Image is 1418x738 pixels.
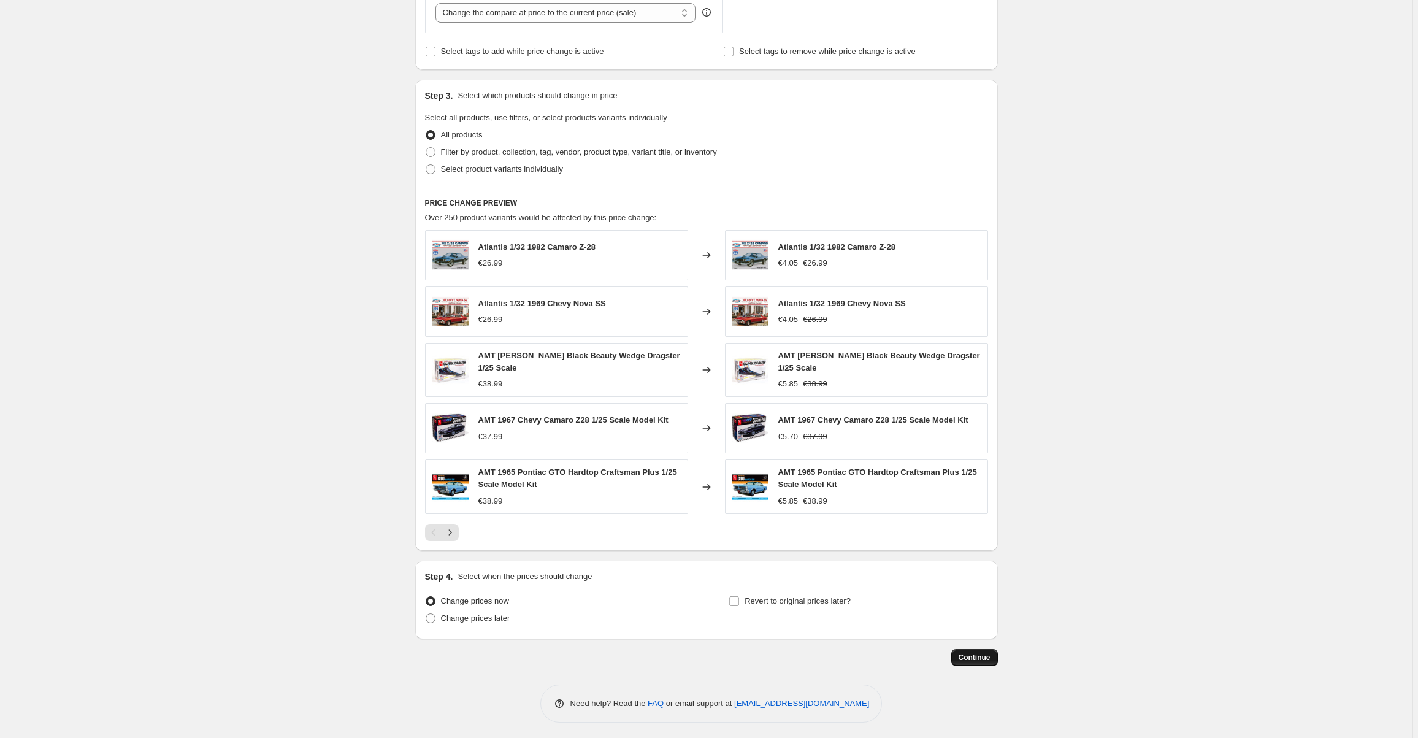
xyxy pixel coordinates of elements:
button: Next [442,524,459,541]
span: AMT [PERSON_NAME] Black Beauty Wedge Dragster 1/25 Scale [478,351,680,372]
span: AMT 1965 Pontiac GTO Hardtop Craftsman Plus 1/25 Scale Model Kit [778,467,977,489]
span: Select tags to remove while price change is active [739,47,916,56]
strike: €38.99 [803,495,827,507]
button: Continue [951,649,998,666]
span: Atlantis 1/32 1969 Chevy Nova SS [778,299,906,308]
img: amt-1965-pontiac-gto-hardtop-craftsman-plus-125-scale-model-kit-988566_80x.jpg [732,469,768,505]
img: amt-steve-mcgee-black-beauty-wedge-dragster-125-scale-584650_80x.jpg [432,352,469,388]
span: AMT 1965 Pontiac GTO Hardtop Craftsman Plus 1/25 Scale Model Kit [478,467,677,489]
img: atlantis-132-1982-camaro-z-28-984849_80x.jpg [732,237,768,274]
img: atlantis-132-1969-chevy-nova-ss-279732_80x.jpg [732,293,768,330]
span: Continue [959,653,991,663]
span: AMT [PERSON_NAME] Black Beauty Wedge Dragster 1/25 Scale [778,351,980,372]
div: €38.99 [478,495,503,507]
div: €5.85 [778,495,799,507]
h2: Step 4. [425,571,453,583]
strike: €37.99 [803,431,827,443]
div: €5.85 [778,378,799,390]
span: Filter by product, collection, tag, vendor, product type, variant title, or inventory [441,147,717,156]
h6: PRICE CHANGE PREVIEW [425,198,988,208]
div: €26.99 [478,257,503,269]
img: amt-1965-pontiac-gto-hardtop-craftsman-plus-125-scale-model-kit-988566_80x.jpg [432,469,469,505]
span: Change prices now [441,596,509,605]
img: atlantis-132-1969-chevy-nova-ss-279732_80x.jpg [432,293,469,330]
h2: Step 3. [425,90,453,102]
span: Atlantis 1/32 1969 Chevy Nova SS [478,299,606,308]
div: €37.99 [478,431,503,443]
span: AMT 1967 Chevy Camaro Z28 1/25 Scale Model Kit [478,415,669,425]
span: All products [441,130,483,139]
span: Select product variants individually [441,164,563,174]
span: Select all products, use filters, or select products variants individually [425,113,667,122]
img: atlantis-132-1982-camaro-z-28-984849_80x.jpg [432,237,469,274]
span: Change prices later [441,613,510,623]
div: €5.70 [778,431,799,443]
div: €4.05 [778,313,799,326]
a: FAQ [648,699,664,708]
span: Revert to original prices later? [745,596,851,605]
span: Need help? Read the [570,699,648,708]
strike: €26.99 [803,313,827,326]
div: €4.05 [778,257,799,269]
strike: €38.99 [803,378,827,390]
div: €38.99 [478,378,503,390]
span: Select tags to add while price change is active [441,47,604,56]
nav: Pagination [425,524,459,541]
div: €26.99 [478,313,503,326]
span: AMT 1967 Chevy Camaro Z28 1/25 Scale Model Kit [778,415,968,425]
strike: €26.99 [803,257,827,269]
img: AMT1309-67ChevyCamaroZ28_PKG-front_900x_bda7a40a-9ce9-4b0a-bab1-df10866d28e3_80x.jpg [432,410,469,447]
a: [EMAIL_ADDRESS][DOMAIN_NAME] [734,699,869,708]
span: Atlantis 1/32 1982 Camaro Z-28 [478,242,596,252]
span: or email support at [664,699,734,708]
p: Select when the prices should change [458,571,592,583]
span: Atlantis 1/32 1982 Camaro Z-28 [778,242,895,252]
img: amt-steve-mcgee-black-beauty-wedge-dragster-125-scale-584650_80x.jpg [732,352,768,388]
div: help [700,6,713,18]
span: Over 250 product variants would be affected by this price change: [425,213,657,222]
img: AMT1309-67ChevyCamaroZ28_PKG-front_900x_bda7a40a-9ce9-4b0a-bab1-df10866d28e3_80x.jpg [732,410,768,447]
p: Select which products should change in price [458,90,617,102]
